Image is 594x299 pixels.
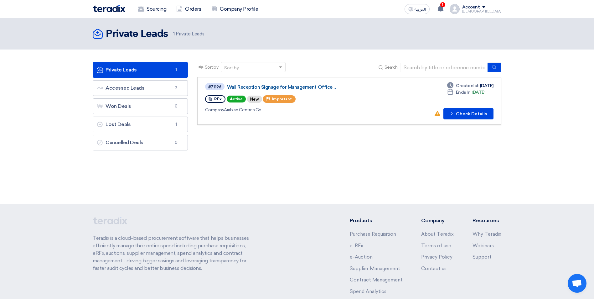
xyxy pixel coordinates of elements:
[350,266,400,271] a: Supplier Management
[272,97,292,101] span: Important
[385,64,398,71] span: Search
[205,107,224,113] span: Company
[447,89,485,96] div: [DATE]
[456,89,471,96] span: Ends In
[214,97,222,101] span: RFx
[462,10,501,13] div: [DEMOGRAPHIC_DATA]
[93,98,188,114] a: Won Deals0
[421,217,454,224] li: Company
[173,85,180,91] span: 2
[568,274,586,293] a: Open chat
[350,217,403,224] li: Products
[106,28,168,40] h2: Private Leads
[405,4,430,14] button: العربية
[350,254,373,260] a: e-Auction
[447,82,493,89] div: [DATE]
[443,108,493,119] button: Check Details
[133,2,171,16] a: Sourcing
[227,84,384,90] a: Wall Reception Signage for Management Office ...
[206,2,263,16] a: Company Profile
[173,121,180,128] span: 1
[208,85,221,89] div: #71196
[93,80,188,96] a: Accessed Leads2
[421,254,452,260] a: Privacy Policy
[173,30,204,38] span: Private Leads
[173,31,175,37] span: 1
[224,65,239,71] div: Sort by
[93,62,188,78] a: Private Leads1
[350,289,386,294] a: Spend Analytics
[350,231,396,237] a: Purchase Requisition
[421,243,451,249] a: Terms of use
[473,217,501,224] li: Resources
[350,243,363,249] a: e-RFx
[440,2,445,7] span: 1
[456,82,479,89] span: Created at
[93,135,188,150] a: Cancelled Deals0
[462,5,480,10] div: Account
[205,64,219,71] span: Sort by
[400,63,488,72] input: Search by title or reference number
[93,117,188,132] a: Lost Deals1
[93,234,256,272] p: Teradix is a cloud-based procurement software that helps businesses efficiently manage their enti...
[421,266,447,271] a: Contact us
[93,5,125,12] img: Teradix logo
[247,96,262,103] div: New
[473,243,494,249] a: Webinars
[473,231,501,237] a: Why Teradix
[171,2,206,16] a: Orders
[227,96,246,102] span: Active
[173,103,180,109] span: 0
[173,67,180,73] span: 1
[415,7,426,12] span: العربية
[421,231,454,237] a: About Teradix
[473,254,492,260] a: Support
[173,139,180,146] span: 0
[350,277,403,283] a: Contract Management
[450,4,460,14] img: profile_test.png
[205,107,385,113] div: Arabian Centres Co.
